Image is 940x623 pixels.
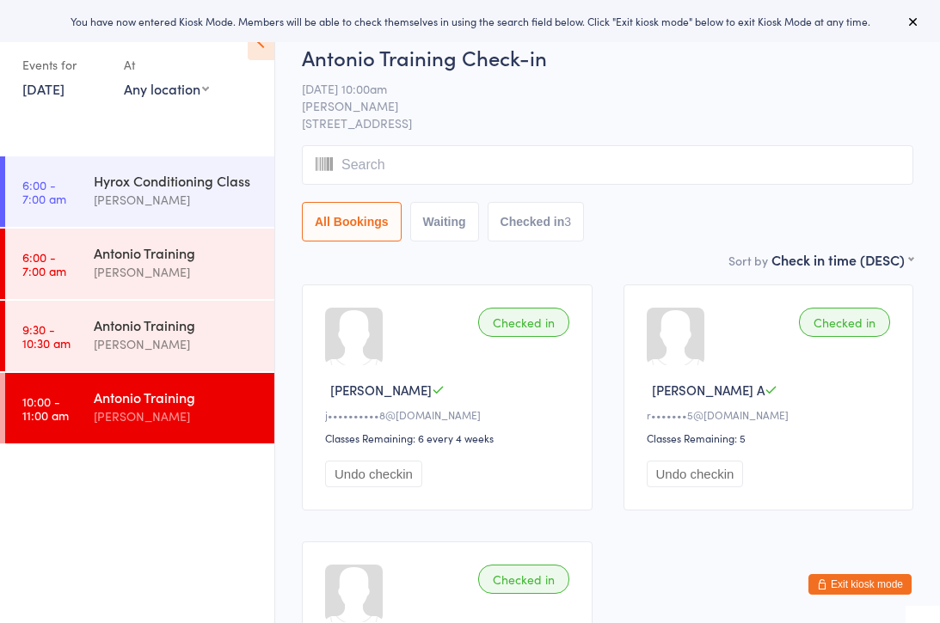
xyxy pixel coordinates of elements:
span: [STREET_ADDRESS] [302,114,913,131]
div: [PERSON_NAME] [94,262,260,282]
div: You have now entered Kiosk Mode. Members will be able to check themselves in using the search fie... [28,14,912,28]
time: 6:00 - 7:00 am [22,178,66,205]
div: Classes Remaining: 6 every 4 weeks [325,431,574,445]
div: Antonio Training [94,315,260,334]
a: 6:00 -7:00 amHyrox Conditioning Class[PERSON_NAME] [5,156,274,227]
label: Sort by [728,252,768,269]
input: Search [302,145,913,185]
button: All Bookings [302,202,402,241]
button: Undo checkin [647,461,744,487]
time: 6:00 - 7:00 am [22,250,66,278]
div: Events for [22,51,107,79]
div: Checked in [478,308,569,337]
div: Antonio Training [94,243,260,262]
span: [DATE] 10:00am [302,80,887,97]
time: 10:00 - 11:00 am [22,394,69,422]
a: 9:30 -10:30 amAntonio Training[PERSON_NAME] [5,301,274,371]
div: [PERSON_NAME] [94,334,260,354]
div: 3 [564,215,571,229]
span: [PERSON_NAME] A [652,381,765,399]
div: Any location [124,79,209,98]
div: Classes Remaining: 5 [647,431,896,445]
a: 10:00 -11:00 amAntonio Training[PERSON_NAME] [5,373,274,443]
time: 9:30 - 10:30 am [22,322,71,350]
div: [PERSON_NAME] [94,190,260,210]
h2: Antonio Training Check-in [302,43,913,71]
div: Check in time (DESC) [771,250,913,269]
div: Checked in [799,308,890,337]
div: Hyrox Conditioning Class [94,171,260,190]
button: Checked in3 [488,202,585,241]
span: [PERSON_NAME] [302,97,887,114]
div: r•••••••5@[DOMAIN_NAME] [647,407,896,422]
div: Antonio Training [94,388,260,406]
button: Waiting [410,202,479,241]
span: [PERSON_NAME] [330,381,432,399]
button: Undo checkin [325,461,422,487]
button: Exit kiosk mode [808,574,912,595]
div: Checked in [478,565,569,594]
div: [PERSON_NAME] [94,406,260,426]
a: 6:00 -7:00 amAntonio Training[PERSON_NAME] [5,229,274,299]
div: j••••••••••8@[DOMAIN_NAME] [325,407,574,422]
a: [DATE] [22,79,65,98]
div: At [124,51,209,79]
